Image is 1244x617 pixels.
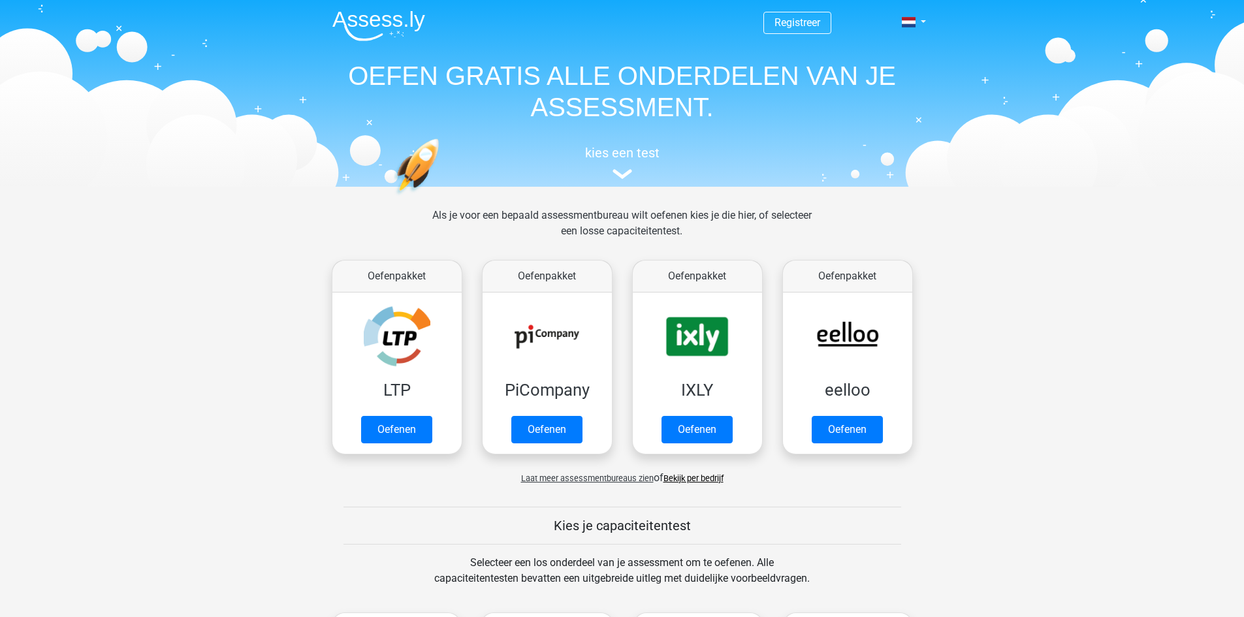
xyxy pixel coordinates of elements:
[613,169,632,179] img: assessment
[521,473,654,483] span: Laat meer assessmentbureaus zien
[322,145,923,180] a: kies een test
[394,138,490,257] img: oefenen
[361,416,432,443] a: Oefenen
[663,473,724,483] a: Bekijk per bedrijf
[322,60,923,123] h1: OEFEN GRATIS ALLE ONDERDELEN VAN JE ASSESSMENT.
[812,416,883,443] a: Oefenen
[332,10,425,41] img: Assessly
[662,416,733,443] a: Oefenen
[343,518,901,533] h5: Kies je capaciteitentest
[422,208,822,255] div: Als je voor een bepaald assessmentbureau wilt oefenen kies je die hier, of selecteer een losse ca...
[511,416,582,443] a: Oefenen
[322,460,923,486] div: of
[774,16,820,29] a: Registreer
[322,145,923,161] h5: kies een test
[422,555,822,602] div: Selecteer een los onderdeel van je assessment om te oefenen. Alle capaciteitentesten bevatten een...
